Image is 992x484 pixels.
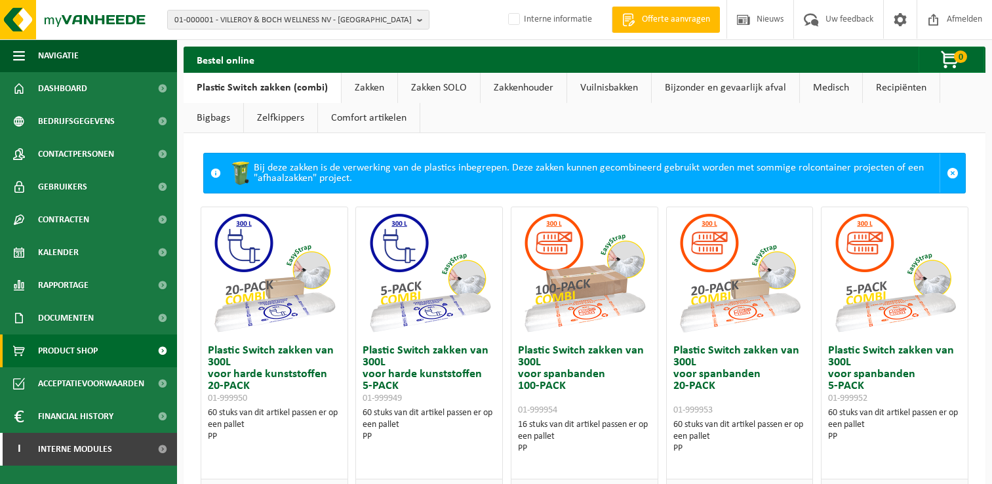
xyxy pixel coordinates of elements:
div: PP [673,443,806,454]
span: Contactpersonen [38,138,114,171]
a: Sluit melding [940,153,965,193]
a: Bijzonder en gevaarlijk afval [652,73,799,103]
img: WB-0240-HPE-GN-50.png [228,160,254,186]
button: 0 [919,47,984,73]
span: 01-999952 [828,393,867,403]
span: 01-000001 - VILLEROY & BOCH WELLNESS NV - [GEOGRAPHIC_DATA] [174,10,412,30]
div: PP [828,431,961,443]
span: Kalender [38,236,79,269]
a: Bigbags [184,103,243,133]
span: 01-999949 [363,393,402,403]
a: Zakken [342,73,397,103]
a: Recipiënten [863,73,940,103]
span: Rapportage [38,269,89,302]
div: Bij deze zakken is de verwerking van de plastics inbegrepen. Deze zakken kunnen gecombineerd gebr... [228,153,940,193]
div: 16 stuks van dit artikel passen er op een pallet [518,419,651,454]
img: 01-999954 [519,207,650,338]
img: 01-999952 [829,207,961,338]
span: 01-999954 [518,405,557,415]
span: Offerte aanvragen [639,13,713,26]
span: 01-999953 [673,405,713,415]
div: 60 stuks van dit artikel passen er op een pallet [673,419,806,454]
span: Product Shop [38,334,98,367]
span: Navigatie [38,39,79,72]
a: Vuilnisbakken [567,73,651,103]
span: Contracten [38,203,89,236]
div: 60 stuks van dit artikel passen er op een pallet [828,407,961,443]
button: 01-000001 - VILLEROY & BOCH WELLNESS NV - [GEOGRAPHIC_DATA] [167,10,429,30]
img: 01-999953 [674,207,805,338]
h3: Plastic Switch zakken van 300L voor spanbanden 100-PACK [518,345,651,416]
a: Plastic Switch zakken (combi) [184,73,341,103]
a: Zakken SOLO [398,73,480,103]
h3: Plastic Switch zakken van 300L voor harde kunststoffen 5-PACK [363,345,496,404]
span: Acceptatievoorwaarden [38,367,144,400]
a: Zelfkippers [244,103,317,133]
div: 60 stuks van dit artikel passen er op een pallet [363,407,496,443]
a: Comfort artikelen [318,103,420,133]
span: Bedrijfsgegevens [38,105,115,138]
img: 01-999949 [364,207,495,338]
a: Offerte aanvragen [612,7,720,33]
span: Gebruikers [38,171,87,203]
h2: Bestel online [184,47,268,72]
span: 0 [954,50,967,63]
a: Zakkenhouder [481,73,566,103]
span: Financial History [38,400,113,433]
span: 01-999950 [208,393,247,403]
span: Interne modules [38,433,112,466]
img: 01-999950 [208,207,340,338]
div: 60 stuks van dit artikel passen er op een pallet [208,407,341,443]
h3: Plastic Switch zakken van 300L voor spanbanden 5-PACK [828,345,961,404]
div: PP [208,431,341,443]
div: PP [363,431,496,443]
div: PP [518,443,651,454]
h3: Plastic Switch zakken van 300L voor spanbanden 20-PACK [673,345,806,416]
span: Documenten [38,302,94,334]
a: Medisch [800,73,862,103]
label: Interne informatie [506,10,592,30]
span: I [13,433,25,466]
h3: Plastic Switch zakken van 300L voor harde kunststoffen 20-PACK [208,345,341,404]
span: Dashboard [38,72,87,105]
